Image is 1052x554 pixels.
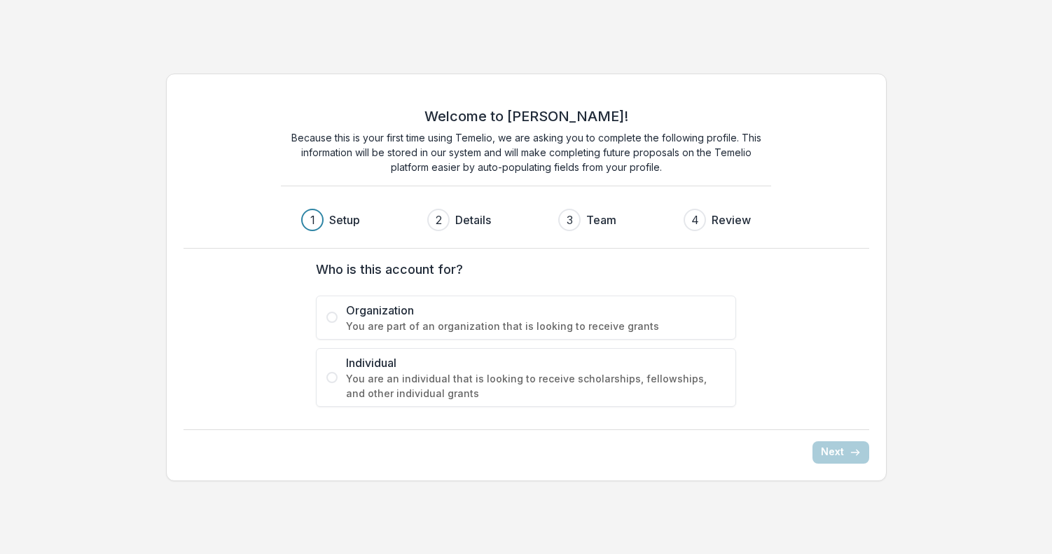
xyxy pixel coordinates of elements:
div: Progress [301,209,751,231]
span: Individual [346,354,726,371]
div: 4 [691,212,699,228]
h3: Team [586,212,616,228]
label: Who is this account for? [316,260,728,279]
span: You are an individual that is looking to receive scholarships, fellowships, and other individual ... [346,371,726,401]
h2: Welcome to [PERSON_NAME]! [424,108,628,125]
h3: Details [455,212,491,228]
p: Because this is your first time using Temelio, we are asking you to complete the following profil... [281,130,771,174]
h3: Setup [329,212,360,228]
span: You are part of an organization that is looking to receive grants [346,319,726,333]
div: 2 [436,212,442,228]
span: Organization [346,302,726,319]
button: Next [812,441,869,464]
h3: Review [712,212,751,228]
div: 1 [310,212,315,228]
div: 3 [567,212,573,228]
